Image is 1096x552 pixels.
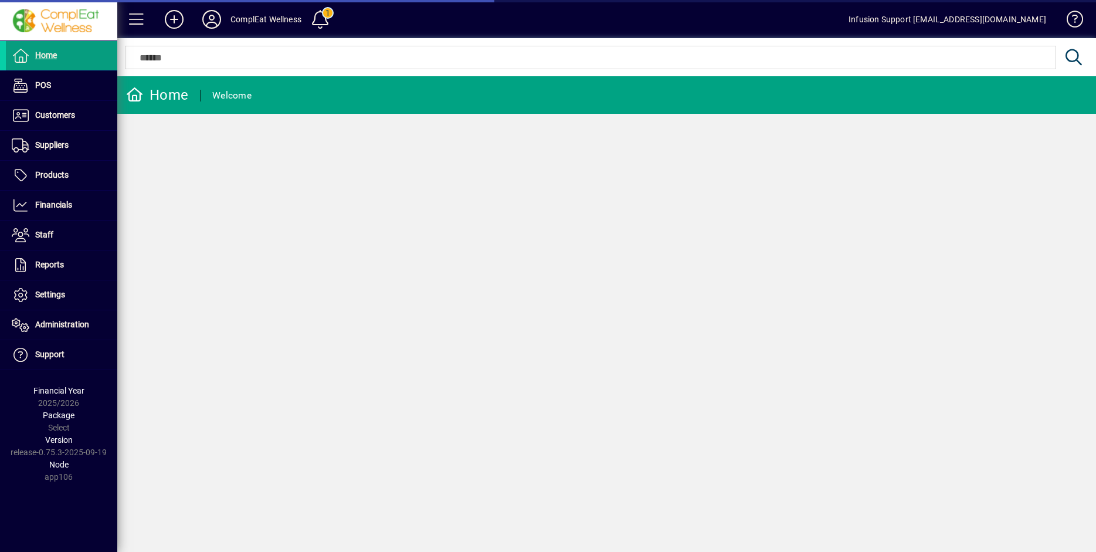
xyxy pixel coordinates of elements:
span: Financial Year [33,386,84,395]
button: Add [155,9,193,30]
span: Staff [35,230,53,239]
span: Products [35,170,69,180]
div: Infusion Support [EMAIL_ADDRESS][DOMAIN_NAME] [849,10,1046,29]
span: Home [35,50,57,60]
span: Financials [35,200,72,209]
button: Profile [193,9,230,30]
span: Node [49,460,69,469]
a: Staff [6,221,117,250]
a: Suppliers [6,131,117,160]
span: Reports [35,260,64,269]
a: Knowledge Base [1058,2,1081,40]
span: Suppliers [35,140,69,150]
span: Package [43,411,74,420]
div: Home [126,86,188,104]
div: ComplEat Wellness [230,10,301,29]
span: POS [35,80,51,90]
span: Support [35,350,65,359]
a: Financials [6,191,117,220]
span: Version [45,435,73,445]
a: Administration [6,310,117,340]
a: Customers [6,101,117,130]
a: POS [6,71,117,100]
a: Settings [6,280,117,310]
a: Reports [6,250,117,280]
div: Welcome [212,86,252,105]
a: Support [6,340,117,370]
span: Settings [35,290,65,299]
span: Administration [35,320,89,329]
a: Products [6,161,117,190]
span: Customers [35,110,75,120]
